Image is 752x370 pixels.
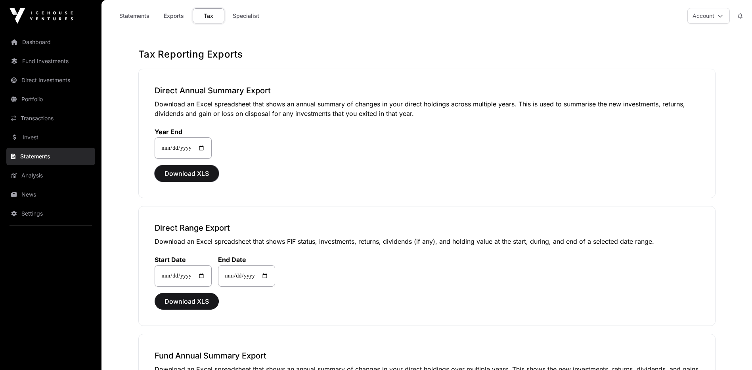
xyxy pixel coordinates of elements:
[218,256,275,264] label: End Date
[6,33,95,51] a: Dashboard
[155,350,699,361] h3: Fund Annual Summary Export
[155,85,699,96] h3: Direct Annual Summary Export
[6,110,95,127] a: Transactions
[155,128,212,136] label: Year End
[6,129,95,146] a: Invest
[6,186,95,203] a: News
[114,8,155,23] a: Statements
[10,8,73,24] img: Icehouse Ventures Logo
[165,169,209,178] span: Download XLS
[155,165,219,182] button: Download XLS
[158,8,189,23] a: Exports
[155,237,699,246] p: Download an Excel spreadsheet that shows FIF status, investments, returns, dividends (if any), an...
[712,332,752,370] iframe: Chat Widget
[6,167,95,184] a: Analysis
[6,71,95,89] a: Direct Investments
[155,222,699,233] h3: Direct Range Export
[228,8,264,23] a: Specialist
[6,52,95,70] a: Fund Investments
[155,99,699,118] p: Download an Excel spreadsheet that shows an annual summary of changes in your direct holdings acr...
[155,293,219,310] button: Download XLS
[193,8,224,23] a: Tax
[155,256,212,264] label: Start Date
[6,148,95,165] a: Statements
[138,48,716,61] h1: Tax Reporting Exports
[6,205,95,222] a: Settings
[6,91,95,108] a: Portfolio
[687,8,730,24] button: Account
[165,297,209,306] span: Download XLS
